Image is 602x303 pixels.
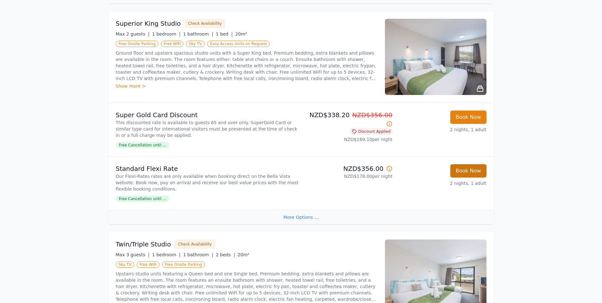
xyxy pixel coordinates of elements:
[352,111,393,119] span: NZD$356.00
[207,41,270,47] span: Easy Access Units on Request
[152,252,181,257] span: 1 bedroom |
[183,31,213,37] span: 1 bathroom |
[152,31,181,37] span: 1 bedroom |
[235,31,247,37] span: 20m²
[238,252,249,257] span: 20m²
[175,239,215,249] button: Check Availability
[116,142,169,148] span: Free Cancellation until ...
[108,210,494,224] div: More Options ...
[216,252,235,257] span: 2 beds |
[116,31,150,37] span: Max 2 guests |
[116,41,158,47] span: Free Onsite Parking
[116,50,377,82] p: Ground floor and upstairs spacious studio units with a Super King bed. Premium bedding, extra bla...
[116,111,299,119] p: Super Gold Card Discount
[398,126,486,133] p: 2 nights, 1 adult
[116,261,135,268] span: Sky TV
[398,180,486,186] p: 2 nights, 1 adult
[116,196,169,202] span: Free Cancellation until ...
[116,271,377,302] p: Upstairs studio units featuring a Queen bed and one Single bed. Premium bedding, extra blankets a...
[304,164,393,173] p: NZD$356.00
[450,164,486,178] button: Book Now
[116,164,299,173] p: Standard Flexi Rate
[116,83,377,89] div: Show more >
[116,252,150,257] span: Max 3 guests |
[116,119,299,138] p: This discounted rate is available to guests 65 and over only. SuperGold Card or similar type card...
[450,111,486,124] button: Book Now
[216,31,233,37] span: 1 bed |
[186,41,205,47] span: Sky TV
[304,111,393,128] p: NZD$338.20
[162,261,205,268] span: Free Onsite Parking
[161,41,184,47] span: Free WiFi
[183,252,213,257] span: 1 bathroom |
[350,128,393,135] span: Discount Applied
[137,261,160,268] span: Free WiFi
[116,240,171,249] h3: Twin/Triple Studio
[116,173,299,192] p: Our Flexi-Rates rates are only available when booking direct on the Bella Vista website. Book now...
[304,173,393,179] p: NZD$178.00 per night
[116,19,181,28] h3: Superior King Studio
[304,136,393,143] p: NZD$169.10 per night
[185,19,225,28] button: Check Availability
